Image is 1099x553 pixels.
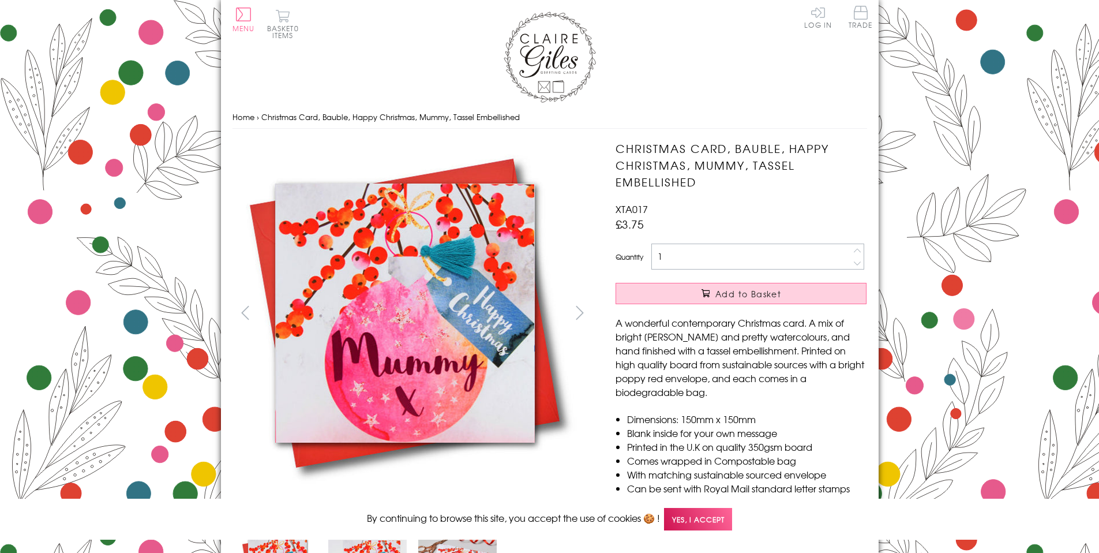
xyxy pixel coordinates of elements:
button: Basket0 items [267,9,299,39]
img: Christmas Card, Bauble, Happy Christmas, Mummy, Tassel Embellished [232,140,578,486]
span: Menu [232,23,255,33]
span: Christmas Card, Bauble, Happy Christmas, Mummy, Tassel Embellished [261,111,520,122]
span: 0 items [272,23,299,40]
span: Trade [849,6,873,28]
h1: Christmas Card, Bauble, Happy Christmas, Mummy, Tassel Embellished [616,140,867,190]
img: Christmas Card, Bauble, Happy Christmas, Mummy, Tassel Embellished [592,140,939,487]
li: Blank inside for your own message [627,426,867,440]
span: Add to Basket [715,288,781,300]
button: prev [232,300,258,326]
li: With matching sustainable sourced envelope [627,468,867,481]
button: next [567,300,592,326]
button: Add to Basket [616,283,867,304]
a: Log In [804,6,832,28]
a: Trade [849,6,873,31]
span: › [257,111,259,122]
p: A wonderful contemporary Christmas card. A mix of bright [PERSON_NAME] and pretty watercolours, a... [616,316,867,399]
a: Home [232,111,254,122]
img: Claire Giles Greetings Cards [504,12,596,103]
li: Printed in the U.K on quality 350gsm board [627,440,867,454]
span: £3.75 [616,216,644,232]
span: Yes, I accept [664,508,732,530]
span: XTA017 [616,202,648,216]
label: Quantity [616,252,643,262]
li: Comes wrapped in Compostable bag [627,454,867,468]
nav: breadcrumbs [232,106,867,129]
button: Menu [232,8,255,32]
li: Dimensions: 150mm x 150mm [627,412,867,426]
li: Can be sent with Royal Mail standard letter stamps [627,481,867,495]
